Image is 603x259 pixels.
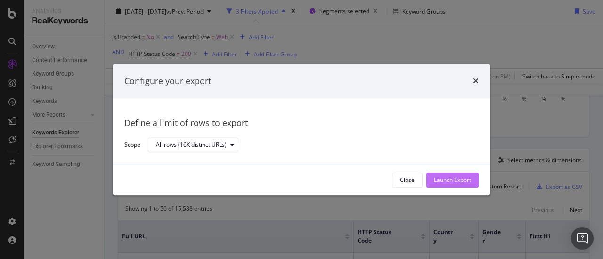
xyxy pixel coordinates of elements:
div: modal [113,64,490,195]
div: times [473,75,479,87]
div: All rows (16K distinct URLs) [156,142,227,148]
div: Open Intercom Messenger [571,227,594,250]
div: Configure your export [124,75,211,87]
button: All rows (16K distinct URLs) [148,138,238,153]
div: Close [400,176,415,184]
button: Close [392,173,423,188]
label: Scope [124,141,140,151]
button: Launch Export [426,173,479,188]
div: Define a limit of rows to export [124,118,479,130]
div: Launch Export [434,176,471,184]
